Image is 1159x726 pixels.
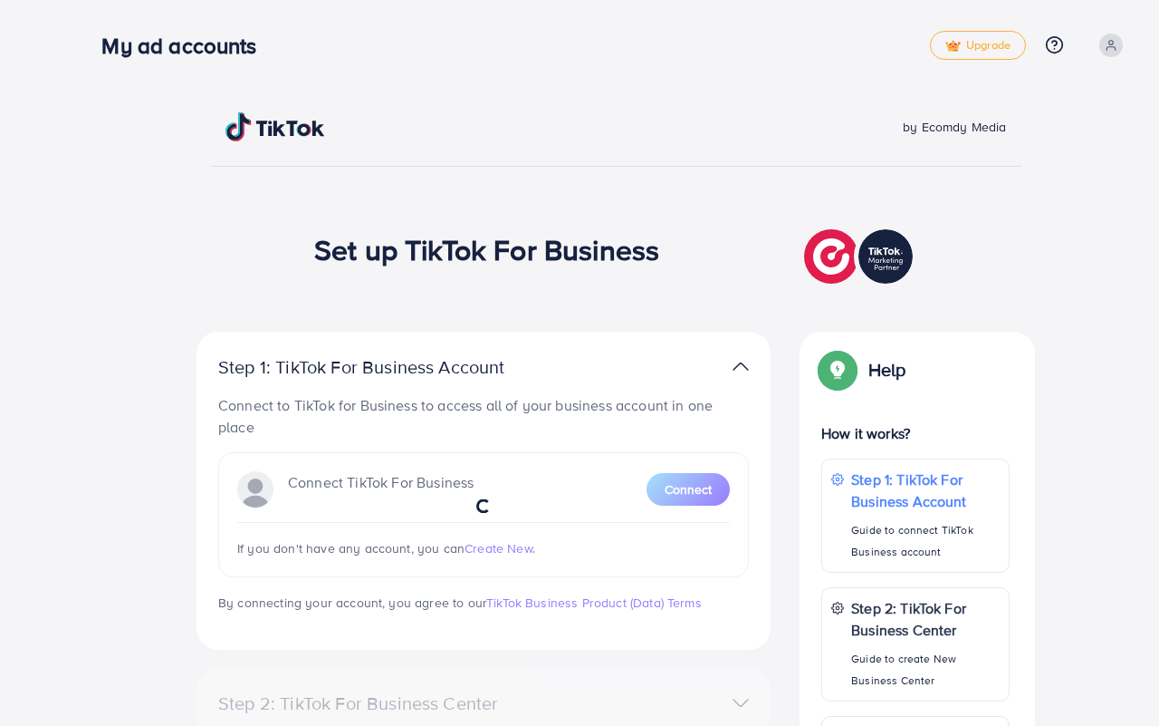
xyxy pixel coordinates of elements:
p: How it works? [821,422,1010,444]
span: Upgrade [945,39,1011,53]
img: TikTok partner [733,353,749,380]
h3: My ad accounts [101,33,271,59]
span: by Ecomdy Media [903,118,1006,136]
p: Step 1: TikTok For Business Account [851,469,1000,512]
h1: Set up TikTok For Business [314,232,659,266]
img: TikTok [225,112,325,141]
img: Popup guide [821,353,854,386]
p: Step 2: TikTok For Business Center [851,597,1000,641]
p: Guide to create New Business Center [851,648,1000,692]
a: tickUpgrade [930,31,1026,60]
img: TikTok partner [804,225,917,288]
p: Help [868,359,906,381]
img: tick [945,40,961,53]
p: Guide to connect TikTok Business account [851,519,1000,563]
p: Step 1: TikTok For Business Account [218,356,562,378]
